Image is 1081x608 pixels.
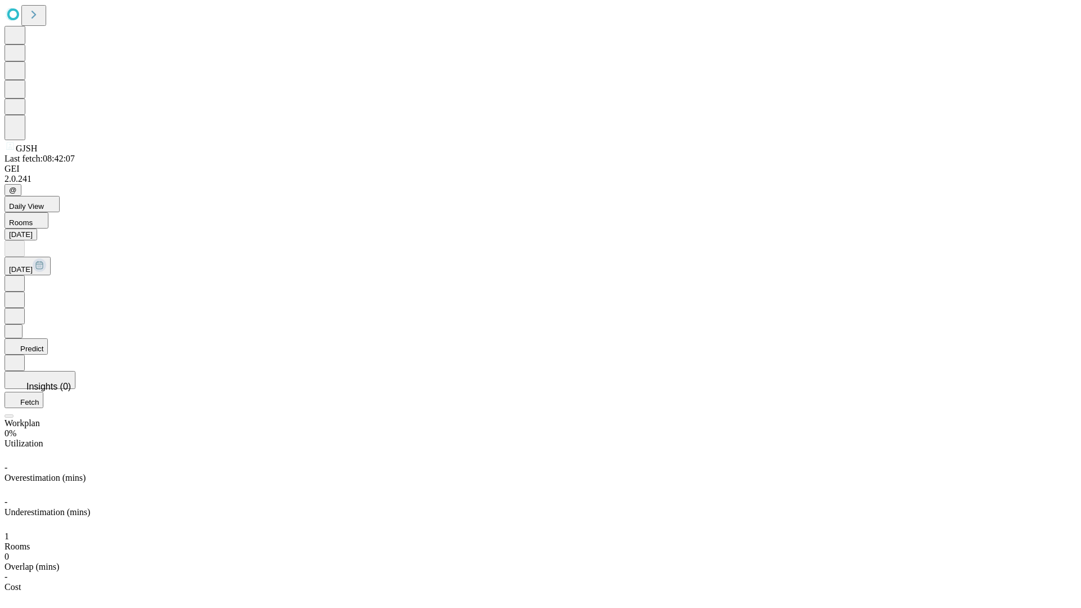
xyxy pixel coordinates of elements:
[5,497,7,507] span: -
[5,229,37,240] button: [DATE]
[9,218,33,227] span: Rooms
[5,572,7,582] span: -
[5,552,9,561] span: 0
[5,582,21,592] span: Cost
[5,507,90,517] span: Underestimation (mins)
[5,196,60,212] button: Daily View
[5,428,16,438] span: 0%
[5,371,75,389] button: Insights (0)
[5,463,7,472] span: -
[5,542,30,551] span: Rooms
[5,257,51,275] button: [DATE]
[5,392,43,408] button: Fetch
[5,473,86,482] span: Overestimation (mins)
[5,154,75,163] span: Last fetch: 08:42:07
[5,164,1076,174] div: GEI
[5,184,21,196] button: @
[9,202,44,211] span: Daily View
[26,382,71,391] span: Insights (0)
[16,144,37,153] span: GJSH
[5,212,48,229] button: Rooms
[5,531,9,541] span: 1
[5,418,40,428] span: Workplan
[5,562,59,571] span: Overlap (mins)
[5,439,43,448] span: Utilization
[5,174,1076,184] div: 2.0.241
[5,338,48,355] button: Predict
[9,186,17,194] span: @
[9,265,33,274] span: [DATE]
